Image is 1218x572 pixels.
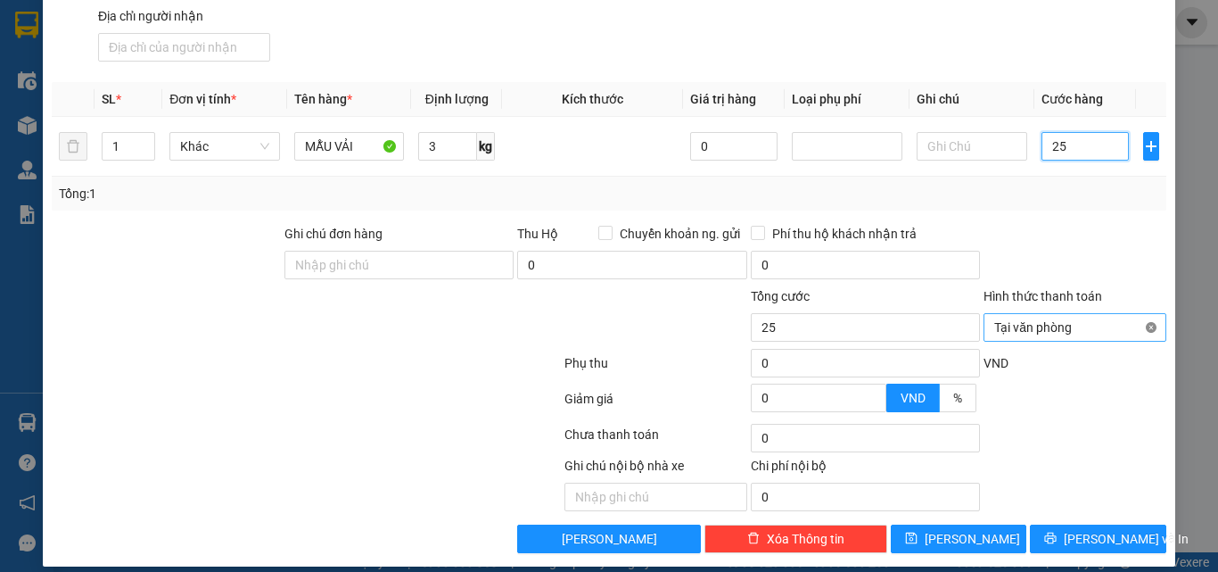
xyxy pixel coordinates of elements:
button: deleteXóa Thông tin [704,525,887,553]
span: Thu Hộ [517,227,558,241]
span: Khác [180,133,269,160]
span: plus [1144,139,1158,153]
input: Nhập ghi chú [564,483,747,511]
span: save [905,532,918,546]
div: Ghi chú nội bộ nhà xe [564,456,747,483]
span: printer [1044,532,1057,546]
span: % [953,391,962,405]
span: Tổng cước [751,289,810,303]
input: Địa chỉ của người nhận [98,33,270,62]
span: Cước hàng [1041,92,1103,106]
span: Đơn vị tính [169,92,236,106]
div: Chưa thanh toán [563,425,749,456]
label: Ghi chú đơn hàng [284,227,383,241]
span: VND [901,391,926,405]
span: close-circle [1146,322,1156,333]
input: 0 [690,132,778,161]
span: Tên hàng [294,92,352,106]
span: Định lượng [425,92,489,106]
div: Chi phí nội bộ [751,456,980,483]
span: Giá trị hàng [690,92,756,106]
span: [PERSON_NAME] và In [1064,529,1189,549]
span: Phí thu hộ khách nhận trả [765,224,924,244]
div: Phụ thu [563,353,749,385]
span: kg [477,132,495,161]
span: SL [102,92,116,106]
span: Tại văn phòng [994,314,1156,341]
th: Ghi chú [909,82,1034,117]
span: [PERSON_NAME] [925,529,1020,549]
input: VD: Bàn, Ghế [294,132,405,161]
span: delete [747,532,760,546]
th: Loại phụ phí [785,82,909,117]
span: Chuyển khoản ng. gửi [613,224,747,244]
span: [PERSON_NAME] [562,529,657,549]
div: Tổng: 1 [59,184,472,203]
label: Hình thức thanh toán [983,289,1102,303]
button: plus [1143,132,1159,161]
span: Xóa Thông tin [767,529,844,549]
span: Kích thước [562,92,623,106]
div: Giảm giá [563,389,749,420]
div: Địa chỉ người nhận [98,6,270,26]
button: [PERSON_NAME] [517,525,700,553]
input: Ghi chú đơn hàng [284,251,514,279]
input: Ghi Chú [917,132,1027,161]
span: VND [983,356,1008,370]
button: printer[PERSON_NAME] và In [1030,525,1166,553]
button: delete [59,132,87,161]
button: save[PERSON_NAME] [891,525,1027,553]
